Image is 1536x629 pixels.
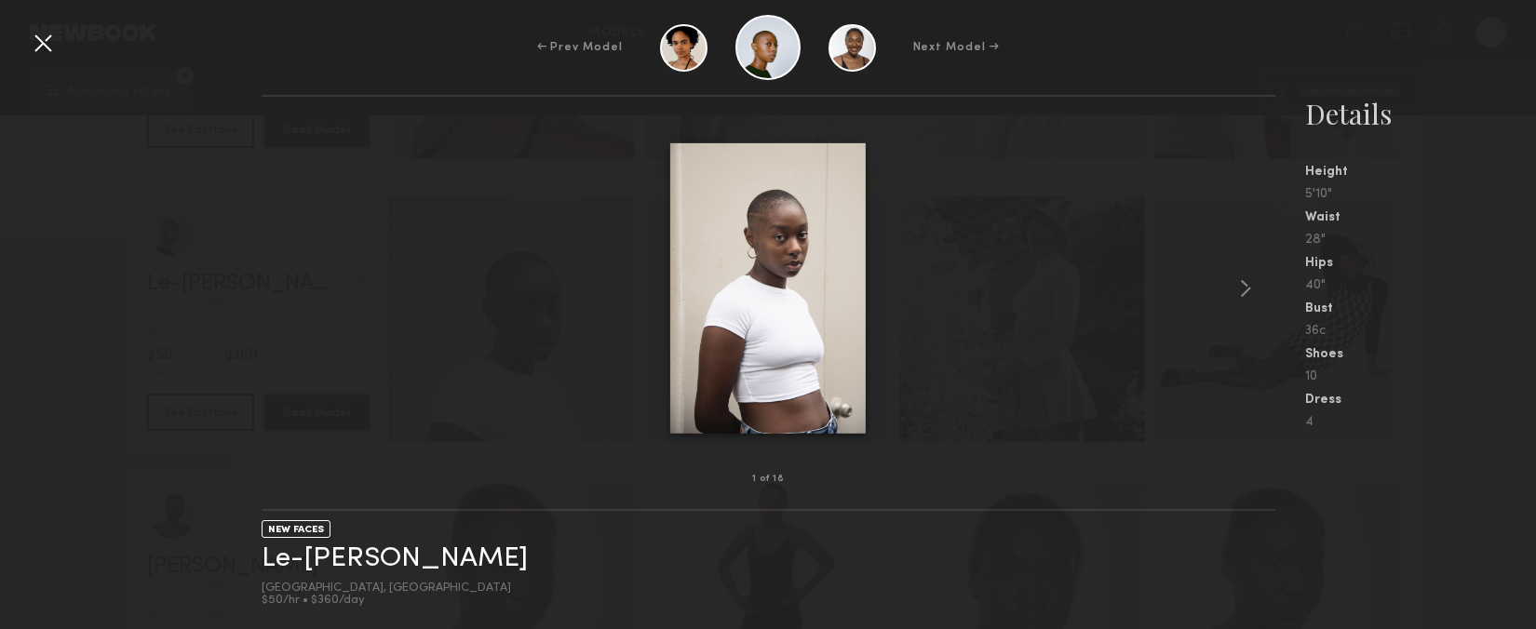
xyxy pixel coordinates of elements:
[913,39,1000,56] div: Next Model →
[752,475,783,484] div: 1 of 18
[262,544,528,573] a: Le-[PERSON_NAME]
[262,595,528,607] div: $50/hr • $360/day
[537,39,623,56] div: ← Prev Model
[262,520,330,538] div: NEW FACES
[262,582,528,595] div: [GEOGRAPHIC_DATA], [GEOGRAPHIC_DATA]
